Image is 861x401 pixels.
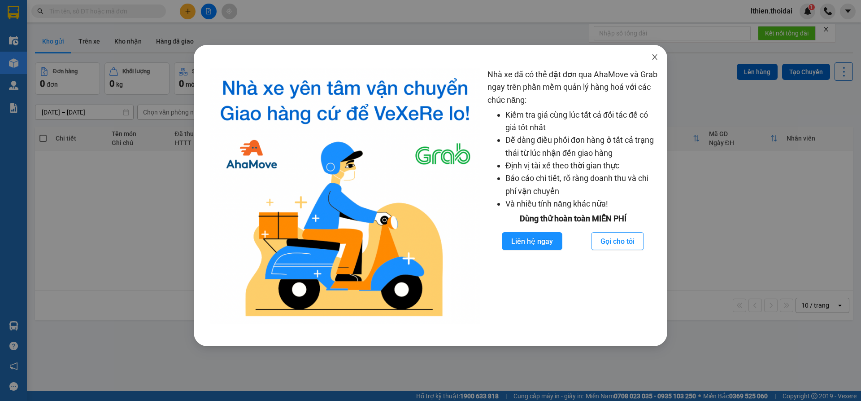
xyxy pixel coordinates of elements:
[642,45,667,70] button: Close
[502,232,562,250] button: Liên hệ ngay
[600,236,635,247] span: Gọi cho tôi
[505,134,658,159] li: Dễ dàng điều phối đơn hàng ở tất cả trạng thái từ lúc nhận đến giao hàng
[505,159,658,172] li: Định vị tài xế theo thời gian thực
[511,236,553,247] span: Liên hệ ngay
[505,109,658,134] li: Kiểm tra giá cùng lúc tất cả đối tác để có giá tốt nhất
[487,68,658,324] div: Nhà xe đã có thể đặt đơn qua AhaMove và Grab ngay trên phần mềm quản lý hàng hoá với các chức năng:
[487,212,658,225] div: Dùng thử hoàn toàn MIỄN PHÍ
[591,232,644,250] button: Gọi cho tôi
[505,198,658,210] li: Và nhiều tính năng khác nữa!
[505,172,658,198] li: Báo cáo chi tiết, rõ ràng doanh thu và chi phí vận chuyển
[210,68,480,324] img: logo
[651,53,658,61] span: close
